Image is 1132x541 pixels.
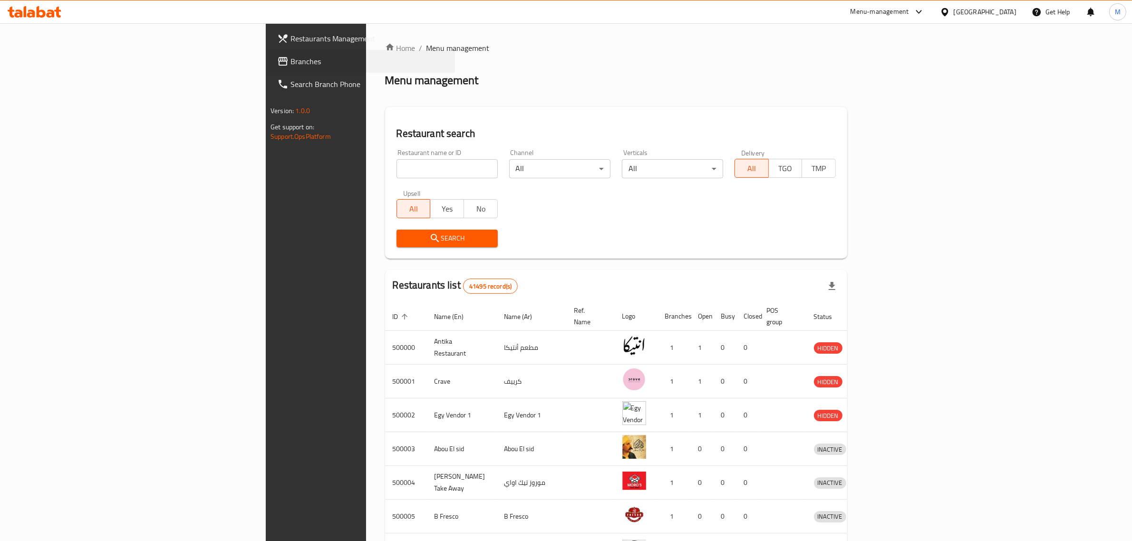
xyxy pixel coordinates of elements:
h2: Restaurant search [397,126,836,141]
span: POS group [767,305,795,328]
td: 1 [658,365,691,398]
button: Yes [430,199,464,218]
div: HIDDEN [814,342,842,354]
button: TMP [802,159,836,178]
td: Abou El sid [427,432,497,466]
td: 0 [736,365,759,398]
td: B Fresco [427,500,497,533]
span: INACTIVE [814,477,846,488]
span: All [739,162,765,175]
td: 1 [658,331,691,365]
td: 0 [736,331,759,365]
div: Total records count [463,279,518,294]
td: 0 [691,500,714,533]
span: Menu management [426,42,490,54]
td: كرييف [497,365,567,398]
td: 0 [714,466,736,500]
td: 0 [736,466,759,500]
img: Antika Restaurant [622,334,646,357]
label: Upsell [403,190,421,196]
td: 1 [658,398,691,432]
span: TGO [773,162,799,175]
span: Search [404,232,490,244]
a: Branches [270,50,455,73]
img: Crave [622,367,646,391]
td: 1 [658,466,691,500]
span: Status [814,311,845,322]
img: Abou El sid [622,435,646,459]
div: Export file [821,275,843,298]
div: INACTIVE [814,511,846,522]
span: INACTIVE [814,444,846,455]
td: Crave [427,365,497,398]
td: مطعم أنتيكا [497,331,567,365]
td: Antika Restaurant [427,331,497,365]
button: Search [397,230,498,247]
span: No [468,202,494,216]
span: 1.0.0 [295,105,310,117]
td: 0 [714,398,736,432]
span: Ref. Name [574,305,603,328]
td: 0 [736,432,759,466]
span: Yes [434,202,460,216]
input: Search for restaurant name or ID.. [397,159,498,178]
a: Restaurants Management [270,27,455,50]
span: HIDDEN [814,377,842,387]
td: موروز تيك اواي [497,466,567,500]
span: Search Branch Phone [290,78,447,90]
td: 1 [691,365,714,398]
div: Menu-management [851,6,909,18]
td: 0 [714,432,736,466]
span: HIDDEN [814,343,842,354]
td: Egy Vendor 1 [427,398,497,432]
a: Support.OpsPlatform [271,130,331,143]
th: Closed [736,302,759,331]
span: 41495 record(s) [464,282,517,291]
span: M [1115,7,1121,17]
img: B Fresco [622,502,646,526]
td: 1 [691,331,714,365]
div: INACTIVE [814,477,846,489]
span: Get support on: [271,121,314,133]
td: [PERSON_NAME] Take Away [427,466,497,500]
div: All [622,159,723,178]
span: Name (Ar) [504,311,545,322]
span: HIDDEN [814,410,842,421]
td: 1 [658,432,691,466]
span: INACTIVE [814,511,846,522]
span: Name (En) [435,311,476,322]
th: Branches [658,302,691,331]
span: ID [393,311,411,322]
div: HIDDEN [814,376,842,387]
button: No [464,199,498,218]
td: 0 [691,432,714,466]
td: 0 [714,365,736,398]
a: Search Branch Phone [270,73,455,96]
td: 0 [714,331,736,365]
span: Branches [290,56,447,67]
nav: breadcrumb [385,42,847,54]
h2: Restaurants list [393,278,518,294]
span: Version: [271,105,294,117]
td: 0 [736,398,759,432]
span: All [401,202,427,216]
button: All [735,159,769,178]
h2: Menu management [385,73,479,88]
td: Abou El sid [497,432,567,466]
th: Busy [714,302,736,331]
button: All [397,199,431,218]
th: Logo [615,302,658,331]
td: 0 [714,500,736,533]
th: Open [691,302,714,331]
img: Egy Vendor 1 [622,401,646,425]
td: B Fresco [497,500,567,533]
td: 0 [736,500,759,533]
label: Delivery [741,149,765,156]
div: All [509,159,610,178]
td: 0 [691,466,714,500]
td: Egy Vendor 1 [497,398,567,432]
img: Moro's Take Away [622,469,646,493]
div: [GEOGRAPHIC_DATA] [954,7,1016,17]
